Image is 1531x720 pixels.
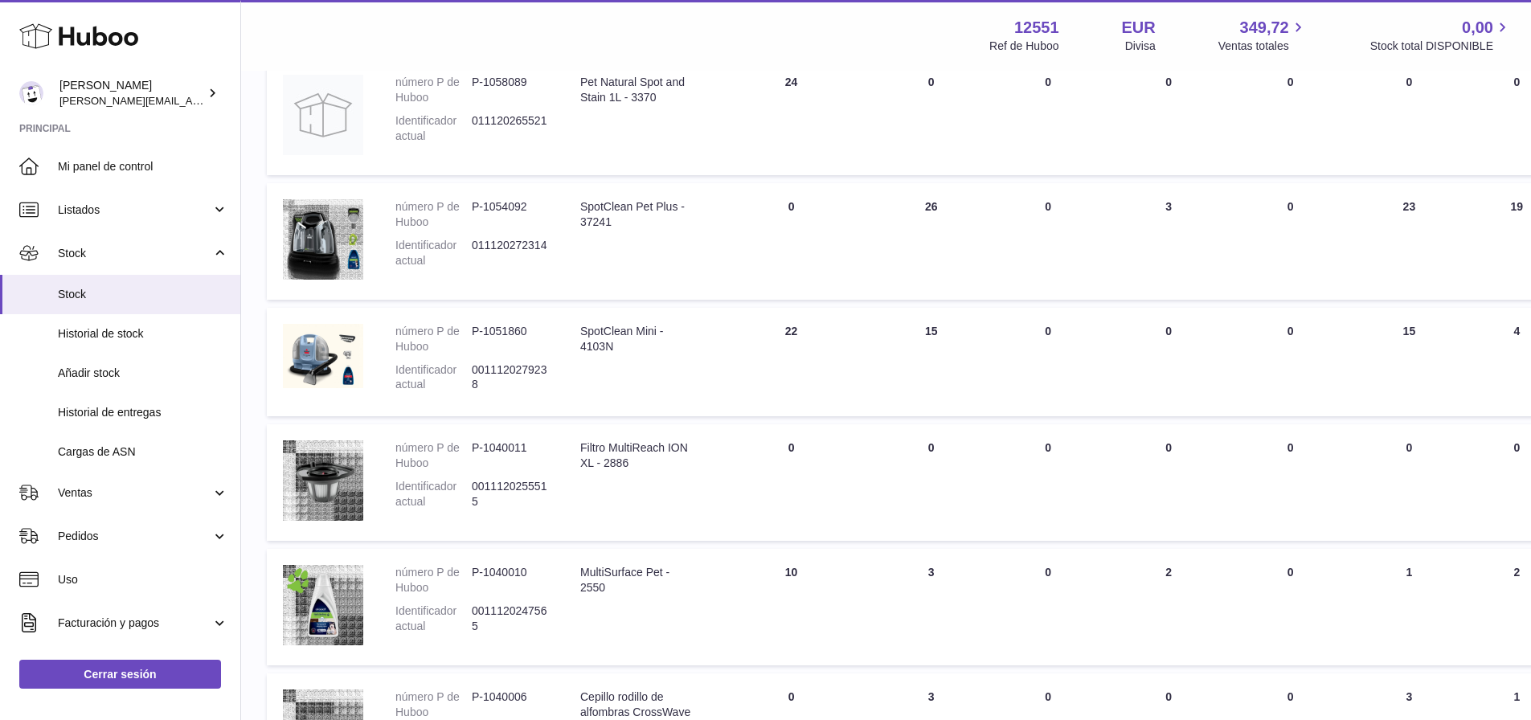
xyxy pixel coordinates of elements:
[1108,549,1229,665] td: 2
[1352,59,1466,175] td: 0
[472,603,548,634] dd: 0011120247565
[708,59,874,175] td: 24
[58,616,211,631] span: Facturación y pagos
[580,324,692,354] div: SpotClean Mini - 4103N
[1287,441,1294,454] span: 0
[395,603,472,634] dt: Identificador actual
[472,689,548,720] dd: P-1040006
[472,440,548,471] dd: P-1040011
[1352,308,1466,417] td: 15
[989,39,1058,54] div: Ref de Huboo
[395,362,472,393] dt: Identificador actual
[395,199,472,230] dt: número P de Huboo
[988,549,1108,665] td: 0
[1287,200,1294,213] span: 0
[1352,549,1466,665] td: 1
[58,529,211,544] span: Pedidos
[58,485,211,501] span: Ventas
[395,689,472,720] dt: número P de Huboo
[988,183,1108,300] td: 0
[58,326,228,342] span: Historial de stock
[472,113,548,144] dd: 011120265521
[874,183,988,300] td: 26
[58,246,211,261] span: Stock
[19,660,221,689] a: Cerrar sesión
[1287,566,1294,579] span: 0
[395,479,472,509] dt: Identificador actual
[1287,690,1294,703] span: 0
[283,440,363,521] img: product image
[1108,59,1229,175] td: 0
[395,440,472,471] dt: número P de Huboo
[395,565,472,595] dt: número P de Huboo
[874,59,988,175] td: 0
[988,59,1108,175] td: 0
[874,424,988,541] td: 0
[1014,17,1059,39] strong: 12551
[19,81,43,105] img: gerardo.montoiro@cleverenterprise.es
[58,444,228,460] span: Cargas de ASN
[58,572,228,587] span: Uso
[395,324,472,354] dt: número P de Huboo
[874,308,988,417] td: 15
[708,549,874,665] td: 10
[395,113,472,144] dt: Identificador actual
[988,308,1108,417] td: 0
[58,405,228,420] span: Historial de entregas
[1108,183,1229,300] td: 3
[1108,424,1229,541] td: 0
[874,549,988,665] td: 3
[1352,183,1466,300] td: 23
[472,199,548,230] dd: P-1054092
[283,75,363,155] img: product image
[59,94,408,107] span: [PERSON_NAME][EMAIL_ADDRESS][PERSON_NAME][DOMAIN_NAME]
[1108,308,1229,417] td: 0
[283,324,363,388] img: product image
[580,199,692,230] div: SpotClean Pet Plus - 37241
[1218,39,1308,54] span: Ventas totales
[472,362,548,393] dd: 0011120279238
[59,78,204,108] div: [PERSON_NAME]
[580,440,692,471] div: Filtro MultiReach ION XL - 2886
[1122,17,1156,39] strong: EUR
[58,159,228,174] span: Mi panel de control
[472,75,548,105] dd: P-1058089
[283,199,363,280] img: product image
[580,75,692,105] div: Pet Natural Spot and Stain 1L - 3370
[472,565,548,595] dd: P-1040010
[1125,39,1156,54] div: Divisa
[708,424,874,541] td: 0
[1352,424,1466,541] td: 0
[472,324,548,354] dd: P-1051860
[472,479,548,509] dd: 0011120255515
[580,565,692,595] div: MultiSurface Pet - 2550
[395,238,472,268] dt: Identificador actual
[1240,17,1289,39] span: 349,72
[395,75,472,105] dt: número P de Huboo
[708,183,874,300] td: 0
[1462,17,1493,39] span: 0,00
[1287,76,1294,88] span: 0
[472,238,548,268] dd: 011120272314
[1370,39,1512,54] span: Stock total DISPONIBLE
[1218,17,1308,54] a: 349,72 Ventas totales
[58,202,211,218] span: Listados
[708,308,874,417] td: 22
[988,424,1108,541] td: 0
[1370,17,1512,54] a: 0,00 Stock total DISPONIBLE
[1287,325,1294,337] span: 0
[58,366,228,381] span: Añadir stock
[283,565,363,645] img: product image
[58,287,228,302] span: Stock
